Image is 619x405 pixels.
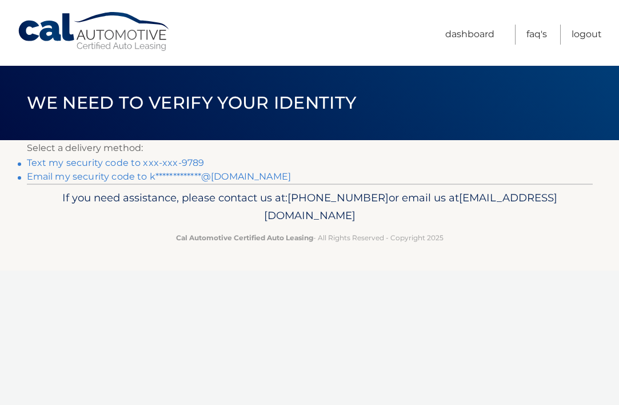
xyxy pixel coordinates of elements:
a: Dashboard [445,25,494,45]
span: [PHONE_NUMBER] [287,191,389,204]
p: Select a delivery method: [27,140,593,156]
p: - All Rights Reserved - Copyright 2025 [44,232,576,244]
p: If you need assistance, please contact us at: or email us at [44,189,576,225]
a: Cal Automotive [17,11,171,52]
a: FAQ's [526,25,547,45]
a: Text my security code to xxx-xxx-9789 [27,157,205,168]
a: Logout [572,25,602,45]
strong: Cal Automotive Certified Auto Leasing [176,233,313,242]
span: We need to verify your identity [27,92,357,113]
